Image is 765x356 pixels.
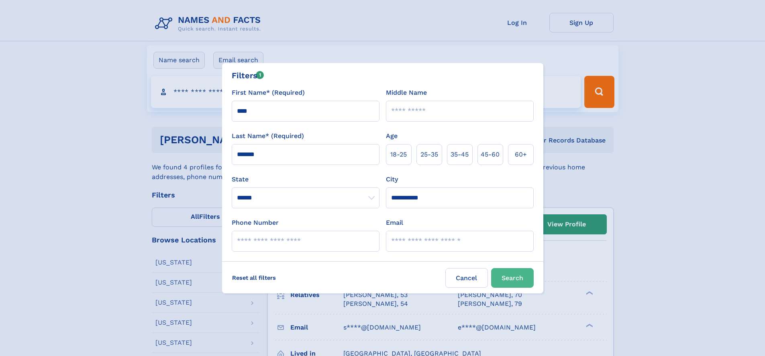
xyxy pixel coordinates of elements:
button: Search [491,268,534,288]
label: Last Name* (Required) [232,131,304,141]
span: 60+ [515,150,527,159]
label: First Name* (Required) [232,88,305,98]
span: 45‑60 [481,150,500,159]
label: Reset all filters [227,268,281,287]
span: 25‑35 [420,150,438,159]
label: City [386,175,398,184]
span: 18‑25 [390,150,407,159]
div: Filters [232,69,264,81]
span: 35‑45 [451,150,469,159]
label: State [232,175,379,184]
label: Middle Name [386,88,427,98]
label: Email [386,218,403,228]
label: Cancel [445,268,488,288]
label: Phone Number [232,218,279,228]
label: Age [386,131,398,141]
